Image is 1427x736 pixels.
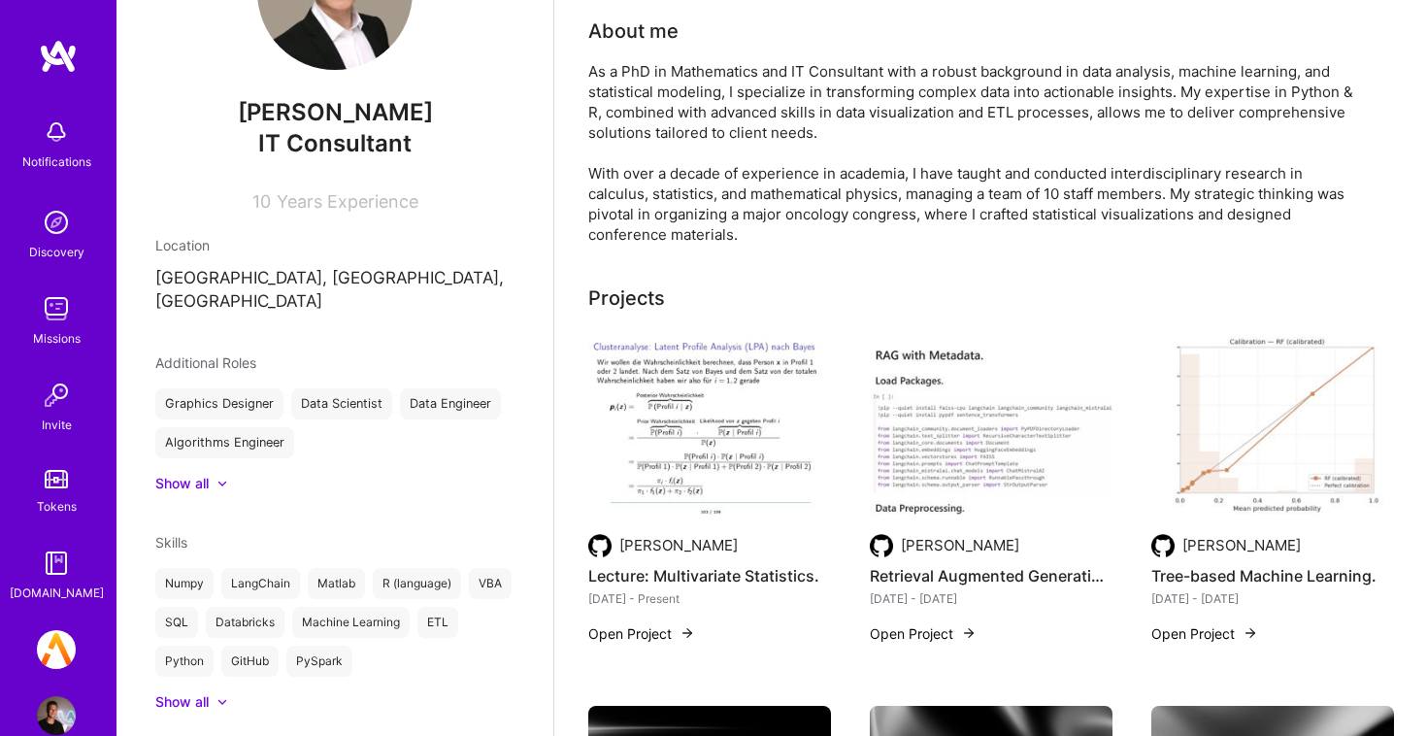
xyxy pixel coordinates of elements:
div: Data Engineer [400,388,501,419]
div: Databricks [206,607,284,638]
a: User Avatar [32,696,81,735]
div: GitHub [221,646,279,677]
div: About me [588,17,679,46]
div: Projects [588,284,665,313]
img: discovery [37,203,76,242]
div: [PERSON_NAME] [619,535,738,555]
span: IT Consultant [258,129,412,157]
div: Graphics Designer [155,388,283,419]
img: arrow-right [680,625,695,641]
img: logo [39,39,78,74]
div: Location [155,235,514,255]
img: tokens [45,470,68,488]
div: Show all [155,692,209,712]
p: [GEOGRAPHIC_DATA], [GEOGRAPHIC_DATA], [GEOGRAPHIC_DATA] [155,267,514,314]
div: [PERSON_NAME] [901,535,1019,555]
button: Open Project [1151,623,1258,644]
img: arrow-right [1243,625,1258,641]
img: Company logo [870,534,893,557]
div: LangChain [221,568,300,599]
div: Data Scientist [291,388,392,419]
span: 10 [252,191,271,212]
img: Invite [37,376,76,415]
img: Retrieval Augmented Generation (RAG). [870,336,1112,519]
div: Invite [42,415,72,435]
img: Tree-based Machine Learning. [1151,336,1394,519]
div: Notifications [22,151,91,172]
div: SQL [155,607,198,638]
div: Tokens [37,496,77,517]
div: [DATE] - Present [588,588,831,609]
div: Missions [33,328,81,349]
img: guide book [37,544,76,583]
div: ETL [417,607,458,638]
img: Lecture: Multivariate Statistics. [588,336,831,519]
div: Numpy [155,568,214,599]
img: teamwork [37,289,76,328]
span: [PERSON_NAME] [155,98,514,127]
img: Company logo [588,534,612,557]
h4: Lecture: Multivariate Statistics. [588,563,831,588]
span: Years Experience [277,191,418,212]
div: Algorithms Engineer [155,427,294,458]
div: Show all [155,474,209,493]
div: PySpark [286,646,352,677]
div: [DATE] - [DATE] [1151,588,1394,609]
img: User Avatar [37,696,76,735]
span: Additional Roles [155,354,256,371]
button: Open Project [588,623,695,644]
h4: Tree-based Machine Learning. [1151,563,1394,588]
h4: Retrieval Augmented Generation (RAG). [870,563,1112,588]
img: A.Team: Platform Team [37,630,76,669]
a: A.Team: Platform Team [32,630,81,669]
div: R (language) [373,568,461,599]
button: Open Project [870,623,977,644]
div: Matlab [308,568,365,599]
img: Company logo [1151,534,1175,557]
div: [DATE] - [DATE] [870,588,1112,609]
div: VBA [469,568,512,599]
img: arrow-right [961,625,977,641]
div: As a PhD in Mathematics and IT Consultant with a robust background in data analysis, machine lear... [588,61,1365,245]
div: Machine Learning [292,607,410,638]
div: Python [155,646,214,677]
div: [PERSON_NAME] [1182,535,1301,555]
span: Skills [155,534,187,551]
div: [DOMAIN_NAME] [10,583,104,603]
div: Discovery [29,242,84,262]
img: bell [37,113,76,151]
